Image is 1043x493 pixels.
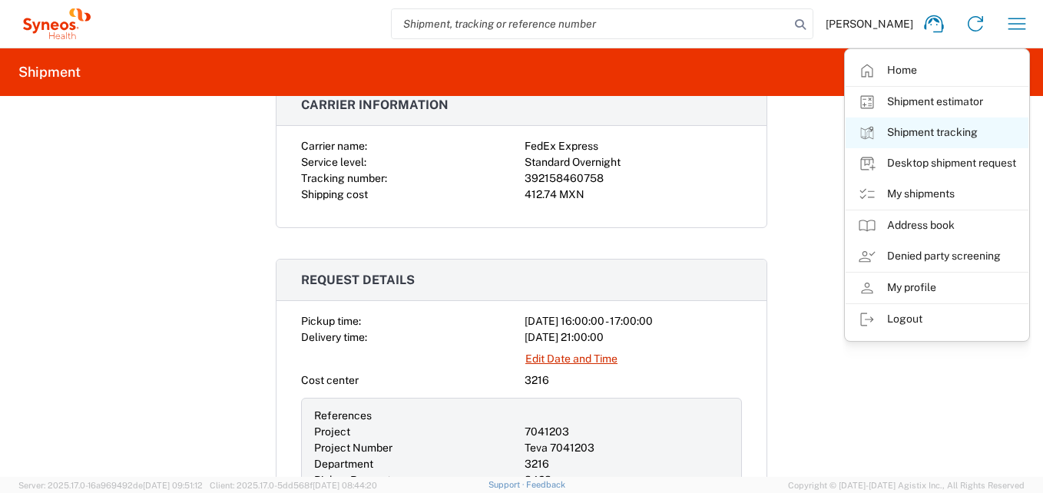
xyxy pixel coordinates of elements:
[526,480,565,489] a: Feedback
[525,170,742,187] div: 392158460758
[525,440,729,456] div: Teva 7041203
[846,273,1028,303] a: My profile
[314,456,518,472] div: Department
[525,154,742,170] div: Standard Overnight
[846,210,1028,241] a: Address book
[301,172,387,184] span: Tracking number:
[846,148,1028,179] a: Desktop shipment request
[301,98,449,112] span: Carrier information
[301,315,361,327] span: Pickup time:
[301,273,415,287] span: Request details
[525,187,742,203] div: 412.74 MXN
[392,9,790,38] input: Shipment, tracking or reference number
[314,409,372,422] span: References
[525,472,729,488] div: 3423
[301,331,367,343] span: Delivery time:
[525,313,742,329] div: [DATE] 16:00:00 - 17:00:00
[846,241,1028,272] a: Denied party screening
[525,138,742,154] div: FedEx Express
[525,372,742,389] div: 3216
[525,424,729,440] div: 7041203
[846,179,1028,210] a: My shipments
[18,63,81,81] h2: Shipment
[313,481,377,490] span: [DATE] 08:44:20
[846,117,1028,148] a: Shipment tracking
[488,480,527,489] a: Support
[301,140,367,152] span: Carrier name:
[525,346,618,372] a: Edit Date and Time
[301,374,359,386] span: Cost center
[846,304,1028,335] a: Logout
[525,329,742,346] div: [DATE] 21:00:00
[210,481,377,490] span: Client: 2025.17.0-5dd568f
[18,481,203,490] span: Server: 2025.17.0-16a969492de
[314,440,518,456] div: Project Number
[143,481,203,490] span: [DATE] 09:51:12
[301,156,366,168] span: Service level:
[788,478,1025,492] span: Copyright © [DATE]-[DATE] Agistix Inc., All Rights Reserved
[301,188,368,200] span: Shipping cost
[846,55,1028,86] a: Home
[826,17,913,31] span: [PERSON_NAME]
[314,472,518,488] div: Pickup Request
[846,87,1028,117] a: Shipment estimator
[525,456,729,472] div: 3216
[314,424,518,440] div: Project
